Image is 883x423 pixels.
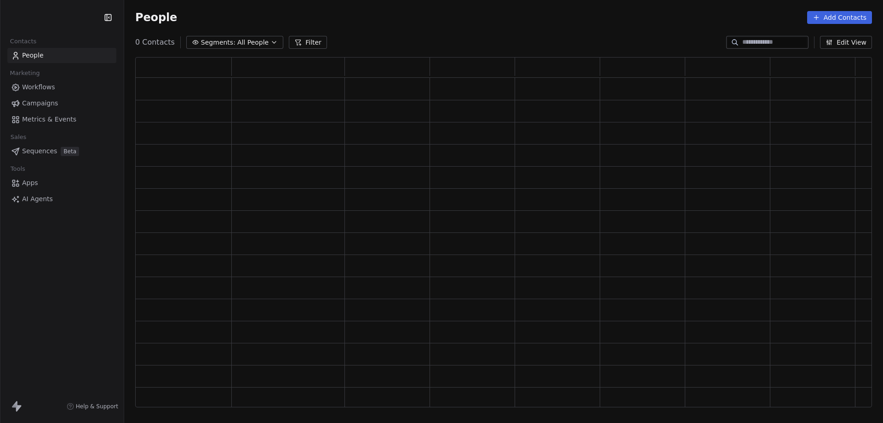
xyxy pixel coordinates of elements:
[201,38,235,47] span: Segments:
[289,36,327,49] button: Filter
[135,37,175,48] span: 0 Contacts
[67,403,118,410] a: Help & Support
[6,35,40,48] span: Contacts
[7,191,116,207] a: AI Agents
[22,82,55,92] span: Workflows
[6,130,30,144] span: Sales
[22,51,44,60] span: People
[7,96,116,111] a: Campaigns
[22,194,53,204] span: AI Agents
[7,80,116,95] a: Workflows
[76,403,118,410] span: Help & Support
[7,48,116,63] a: People
[807,11,872,24] button: Add Contacts
[237,38,269,47] span: All People
[61,147,79,156] span: Beta
[22,99,58,108] span: Campaigns
[820,36,872,49] button: Edit View
[7,112,116,127] a: Metrics & Events
[135,11,177,24] span: People
[22,115,76,124] span: Metrics & Events
[7,175,116,191] a: Apps
[22,178,38,188] span: Apps
[7,144,116,159] a: SequencesBeta
[6,162,29,176] span: Tools
[22,146,57,156] span: Sequences
[6,66,44,80] span: Marketing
